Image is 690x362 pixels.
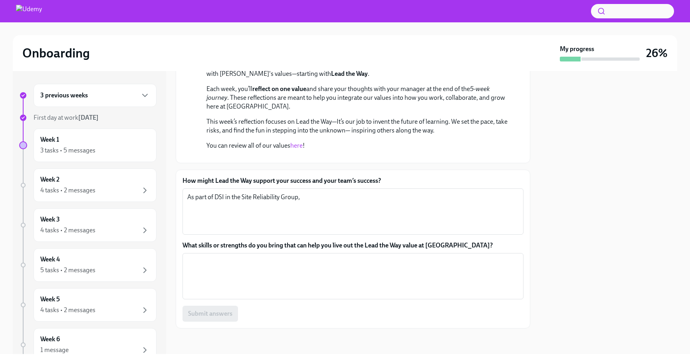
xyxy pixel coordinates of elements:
h6: Week 4 [40,255,60,264]
h6: Week 6 [40,335,60,344]
div: 5 tasks • 2 messages [40,266,95,275]
h6: Week 2 [40,175,59,184]
a: First day at work[DATE] [19,113,157,122]
a: here [290,142,303,149]
div: 3 tasks • 5 messages [40,146,95,155]
span: First day at work [34,114,99,121]
div: 4 tasks • 2 messages [40,226,95,235]
textarea: As part of DSI in the Site Reliability Group, [187,192,519,231]
div: 4 tasks • 2 messages [40,186,95,195]
p: Each week, you’ll and share your thoughts with your manager at the end of the . These reflections... [206,85,511,111]
div: 3 previous weeks [34,84,157,107]
h6: Week 5 [40,295,60,304]
img: Udemy [16,5,42,18]
label: What skills or strengths do you bring that can help you live out the Lead the Way value at [GEOGR... [182,241,523,250]
label: How might Lead the Way support your success and your team’s success? [182,176,523,185]
a: Week 54 tasks • 2 messages [19,288,157,322]
h2: Onboarding [22,45,90,61]
strong: [DATE] [78,114,99,121]
strong: My progress [560,45,594,53]
a: Week 61 message [19,328,157,362]
h6: Week 3 [40,215,60,224]
strong: reflect on one value [252,85,306,93]
h3: 26% [646,46,668,60]
div: 1 message [40,346,69,354]
a: Week 45 tasks • 2 messages [19,248,157,282]
a: Week 34 tasks • 2 messages [19,208,157,242]
strong: Lead the Way [331,70,368,77]
h6: Week 1 [40,135,59,144]
a: Week 13 tasks • 5 messages [19,129,157,162]
a: Week 24 tasks • 2 messages [19,168,157,202]
p: You can review all of our values ! [206,141,511,150]
p: This week’s reflection focuses on Lead the Way—It’s our job to invent the future of learning. We ... [206,117,511,135]
h6: 3 previous weeks [40,91,88,100]
div: 4 tasks • 2 messages [40,306,95,315]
